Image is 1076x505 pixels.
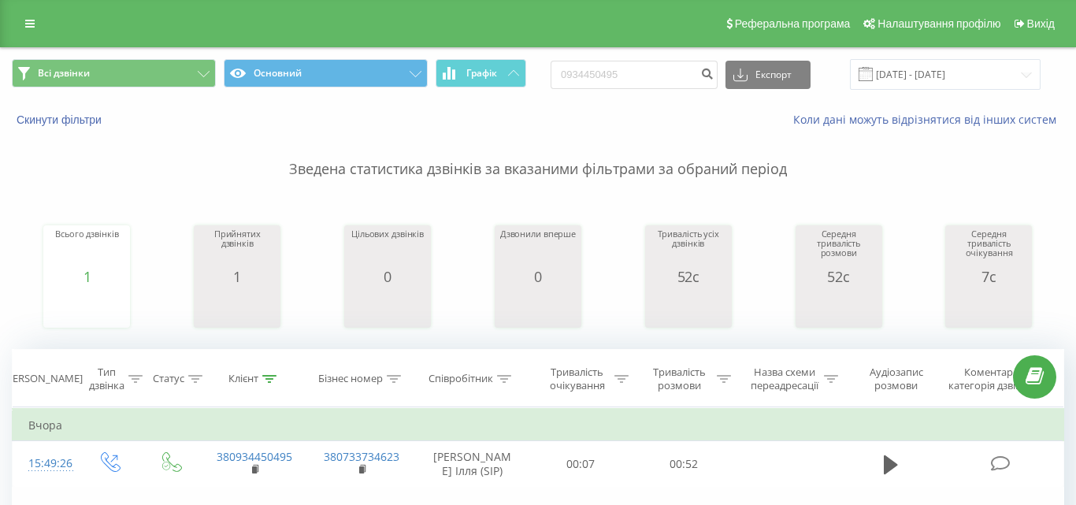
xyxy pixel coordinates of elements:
span: Реферальна програма [735,17,851,30]
div: Середня тривалість розмови [800,229,878,269]
div: 0 [500,269,576,284]
input: Пошук за номером [551,61,718,89]
div: Статус [153,373,184,386]
div: Назва схеми переадресації [749,366,820,392]
td: 00:52 [633,441,735,487]
span: Графік [466,68,497,79]
div: 7с [949,269,1028,284]
div: Бізнес номер [318,373,383,386]
td: [PERSON_NAME] Ілля (SIP) [414,441,529,487]
div: Тип дзвінка [89,366,124,392]
button: Експорт [725,61,811,89]
div: Тривалість очікування [544,366,610,392]
div: Коментар/категорія дзвінка [944,366,1037,392]
div: Прийнятих дзвінків [198,229,276,269]
div: Тривалість усіх дзвінків [649,229,728,269]
button: Скинути фільтри [12,113,109,127]
td: Вчора [13,410,1064,441]
span: Всі дзвінки [38,67,90,80]
div: Всього дзвінків [55,229,118,269]
div: 52с [649,269,728,284]
a: 380733734623 [324,449,399,464]
button: Всі дзвінки [12,59,216,87]
div: 1 [198,269,276,284]
div: Співробітник [429,373,493,386]
a: 380934450495 [217,449,292,464]
div: 1 [55,269,118,284]
td: 00:07 [529,441,632,487]
span: Налаштування профілю [877,17,1000,30]
p: Зведена статистика дзвінків за вказаними фільтрами за обраний період [12,128,1064,180]
div: 15:49:26 [28,448,62,479]
span: Вихід [1027,17,1055,30]
div: Аудіозапис розмови [856,366,937,392]
a: Коли дані можуть відрізнятися вiд інших систем [793,112,1064,127]
div: Середня тривалість очікування [949,229,1028,269]
div: 0 [351,269,424,284]
div: Тривалість розмови [647,366,713,392]
div: Клієнт [228,373,258,386]
button: Графік [436,59,526,87]
div: Дзвонили вперше [500,229,576,269]
div: 52с [800,269,878,284]
div: Цільових дзвінків [351,229,424,269]
button: Основний [224,59,428,87]
div: [PERSON_NAME] [3,373,83,386]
